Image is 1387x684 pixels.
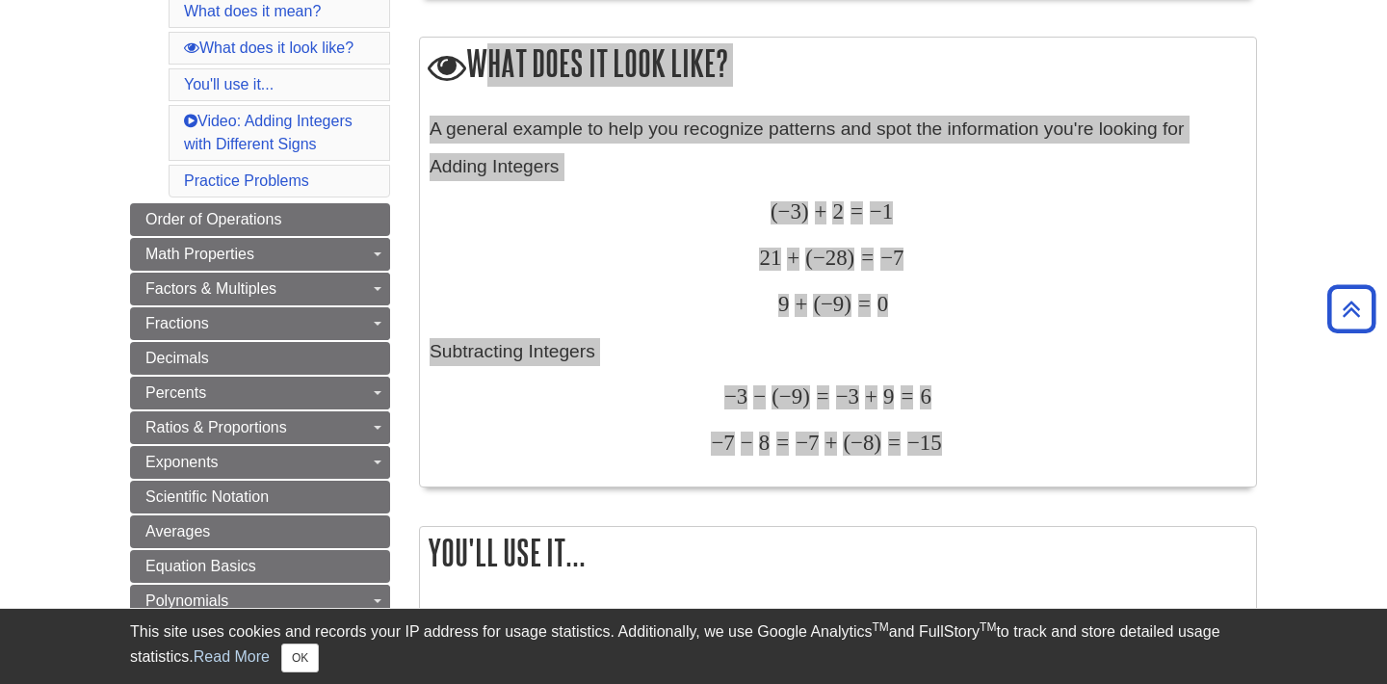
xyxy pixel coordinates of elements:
[851,431,863,455] span: −
[753,431,770,455] span: 8
[130,377,390,409] a: Percents
[145,558,256,574] span: Equation Basics
[893,246,903,270] span: 7
[913,384,930,408] span: 6
[130,238,390,271] a: Math Properties
[130,446,390,479] a: Exponents
[819,431,837,455] span: +
[145,211,281,227] span: Order of Operations
[799,246,813,270] span: (
[874,246,893,270] span: −
[194,648,270,665] a: Read More
[130,481,390,513] a: Scientific Notation
[808,431,819,455] span: 7
[145,280,276,297] span: Factors & Multiples
[430,116,1246,144] p: A general example to help you recognize patterns and spot the information you're looking for
[851,292,871,316] span: =
[145,384,206,401] span: Percents
[854,246,874,270] span: =
[130,411,390,444] a: Ratios & Proportions
[821,292,833,316] span: −
[877,384,894,408] span: 9
[420,527,1256,578] h2: You'll use it...
[810,384,829,408] span: =
[747,384,766,408] span: −
[145,419,287,435] span: Ratios & Proportions
[184,39,353,56] a: What does it look like?
[420,38,1256,92] h2: What does it look like?
[833,292,844,316] span: 9
[130,342,390,375] a: Decimals
[792,384,802,408] span: 9
[894,384,913,408] span: =
[825,246,848,270] span: 28
[735,431,753,455] span: −
[801,199,809,224] span: )
[145,523,210,539] span: Averages
[802,384,810,408] span: )
[837,431,851,455] span: (
[920,431,942,455] span: 15
[874,431,881,455] span: )
[184,3,321,19] a: What does it mean?
[826,199,843,224] span: 2
[184,113,353,152] a: Video: Adding Integers with Different Signs
[863,431,874,455] span: 8
[430,116,1246,477] div: Adding Integers Subtracting Integers
[130,203,390,236] a: Order of Operations
[844,292,851,316] span: )
[145,488,269,505] span: Scientific Notation
[737,384,747,408] span: 3
[281,644,319,672] button: Close
[1321,296,1382,322] a: Back to Top
[145,592,228,609] span: Polynomials
[813,246,825,270] span: −
[849,384,859,408] span: 3
[807,292,821,316] span: (
[779,384,792,408] span: −
[766,384,779,408] span: (
[859,384,877,408] span: +
[781,246,799,270] span: +
[881,431,901,455] span: =
[863,199,882,224] span: −
[724,384,737,408] span: −
[130,550,390,583] a: Equation Basics
[770,431,789,455] span: =
[778,292,789,316] span: 9
[871,292,888,316] span: 0
[980,620,996,634] sup: TM
[872,620,888,634] sup: TM
[808,199,826,224] span: +
[145,350,209,366] span: Decimals
[130,307,390,340] a: Fractions
[184,76,274,92] a: You'll use it...
[145,246,254,262] span: Math Properties
[430,601,1246,629] p: We use these operations every day.
[723,431,734,455] span: 7
[130,273,390,305] a: Factors & Multiples
[130,620,1257,672] div: This site uses cookies and records your IP address for usage statistics. Additionally, we use Goo...
[848,246,855,270] span: )
[789,292,807,316] span: +
[901,431,920,455] span: −
[882,199,893,224] span: 1
[829,384,849,408] span: −
[789,431,808,455] span: −
[844,199,863,224] span: =
[778,199,791,224] span: −
[711,431,723,455] span: −
[759,246,781,270] span: 21
[145,315,209,331] span: Fractions
[184,172,309,189] a: Practice Problems
[771,199,778,224] span: (
[130,585,390,618] a: Polynomials
[145,454,219,470] span: Exponents
[790,199,800,224] span: 3
[130,515,390,548] a: Averages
